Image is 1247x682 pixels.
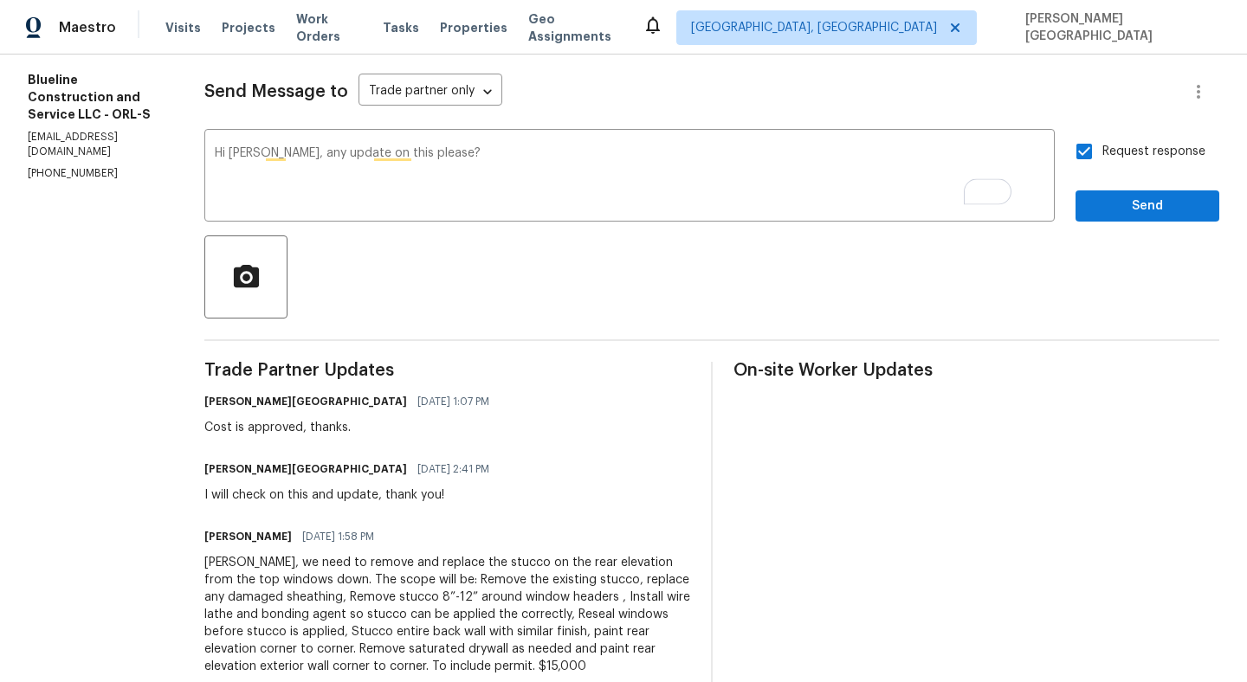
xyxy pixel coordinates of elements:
span: Geo Assignments [528,10,622,45]
span: Visits [165,19,201,36]
div: Trade partner only [359,78,502,106]
span: Work Orders [296,10,362,45]
span: Projects [222,19,275,36]
p: [EMAIL_ADDRESS][DOMAIN_NAME] [28,130,163,159]
span: [DATE] 1:58 PM [302,528,374,545]
span: Maestro [59,19,116,36]
span: Trade Partner Updates [204,362,690,379]
span: [PERSON_NAME][GEOGRAPHIC_DATA] [1018,10,1221,45]
button: Send [1076,190,1219,222]
span: Tasks [383,22,419,34]
h6: [PERSON_NAME][GEOGRAPHIC_DATA] [204,393,407,410]
div: [PERSON_NAME], we need to remove and replace the stucco on the rear elevation from the top window... [204,554,690,675]
p: [PHONE_NUMBER] [28,166,163,181]
h6: [PERSON_NAME] [204,528,292,545]
textarea: To enrich screen reader interactions, please activate Accessibility in Grammarly extension settings [215,147,1044,208]
span: Request response [1102,143,1205,161]
div: I will check on this and update, thank you! [204,486,500,504]
span: [DATE] 2:41 PM [417,460,489,478]
div: Cost is approved, thanks. [204,419,500,436]
span: Properties [440,19,507,36]
span: [GEOGRAPHIC_DATA], [GEOGRAPHIC_DATA] [691,19,937,36]
h5: Blueline Construction and Service LLC - ORL-S [28,71,163,123]
span: Send Message to [204,83,348,100]
span: Send [1089,196,1205,217]
span: [DATE] 1:07 PM [417,393,489,410]
h6: [PERSON_NAME][GEOGRAPHIC_DATA] [204,460,407,478]
span: On-site Worker Updates [733,362,1219,379]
